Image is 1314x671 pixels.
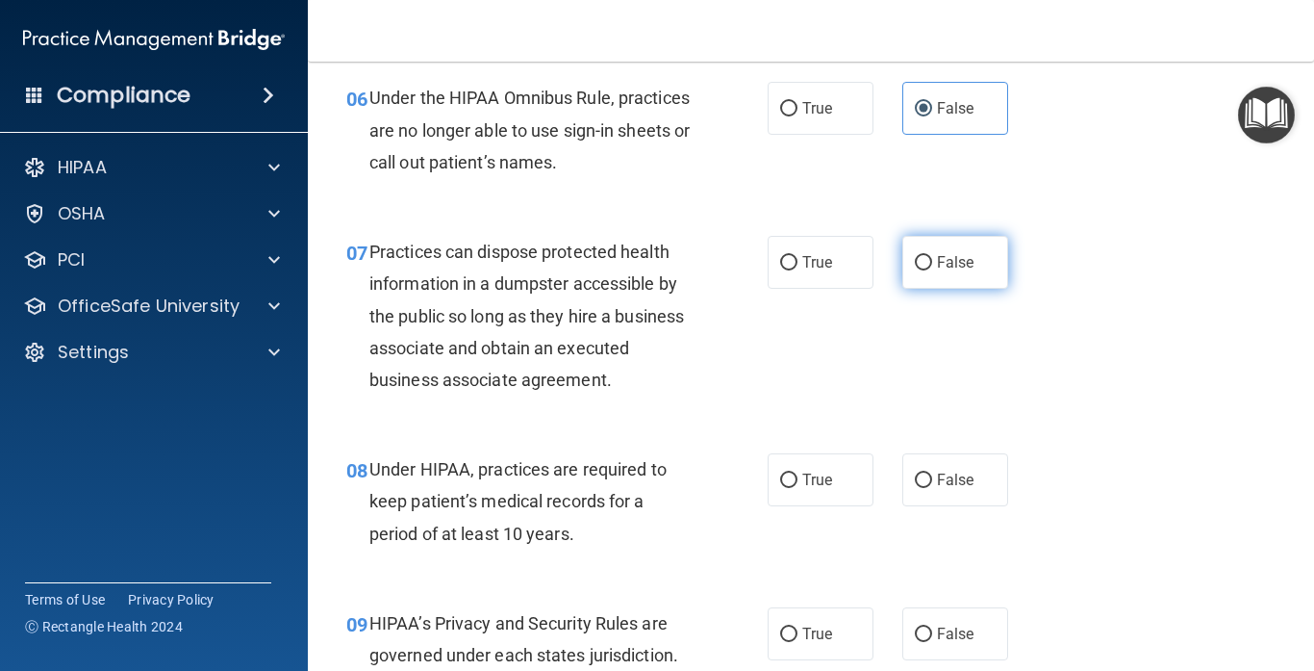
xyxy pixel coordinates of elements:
[23,248,280,271] a: PCI
[128,590,215,609] a: Privacy Policy
[346,613,367,636] span: 09
[25,590,105,609] a: Terms of Use
[23,202,280,225] a: OSHA
[937,253,974,271] span: False
[802,471,832,489] span: True
[58,295,240,318] p: OfficeSafe University
[23,156,280,179] a: HIPAA
[58,202,106,225] p: OSHA
[915,256,932,271] input: False
[23,20,285,59] img: PMB logo
[937,99,974,117] span: False
[23,295,280,318] a: OfficeSafe University
[802,99,832,117] span: True
[58,341,129,364] p: Settings
[58,156,107,179] p: HIPAA
[780,474,797,488] input: True
[937,471,974,489] span: False
[58,248,85,271] p: PCI
[346,88,367,111] span: 06
[915,102,932,116] input: False
[369,88,690,171] span: Under the HIPAA Omnibus Rule, practices are no longer able to use sign-in sheets or call out pati...
[915,474,932,488] input: False
[780,102,797,116] input: True
[915,628,932,642] input: False
[937,625,974,643] span: False
[780,628,797,642] input: True
[802,253,832,271] span: True
[369,242,684,390] span: Practices can dispose protected health information in a dumpster accessible by the public so long...
[1218,538,1291,611] iframe: Drift Widget Chat Controller
[802,625,832,643] span: True
[780,256,797,271] input: True
[57,82,190,109] h4: Compliance
[1238,87,1295,143] button: Open Resource Center
[23,341,280,364] a: Settings
[25,617,183,636] span: Ⓒ Rectangle Health 2024
[369,459,667,543] span: Under HIPAA, practices are required to keep patient’s medical records for a period of at least 10...
[346,459,367,482] span: 08
[346,242,367,265] span: 07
